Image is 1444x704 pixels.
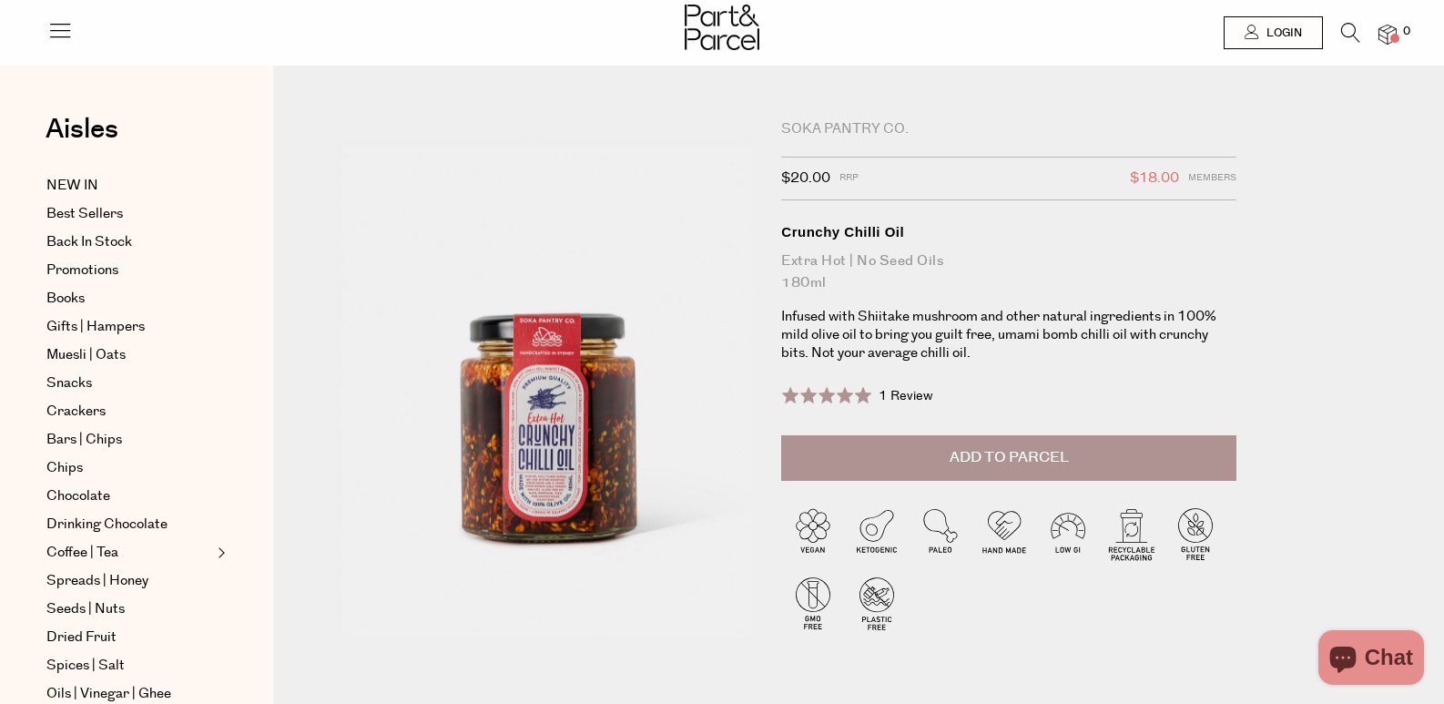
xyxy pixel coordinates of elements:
span: Members [1188,167,1236,190]
a: 0 [1378,25,1397,44]
a: Spices | Salt [46,655,212,677]
img: P_P-ICONS-Live_Bec_V11_Handmade.svg [972,502,1036,566]
span: Add to Parcel [950,447,1069,468]
p: Infused with Shiitake mushroom and other natural ingredients in 100% mild olive oil to bring you ... [781,308,1236,362]
img: Part&Parcel [685,5,759,50]
img: P_P-ICONS-Live_Bec_V11_Paleo.svg [909,502,972,566]
img: P_P-ICONS-Live_Bec_V11_Low_Gi.svg [1036,502,1100,566]
span: Spreads | Honey [46,570,148,592]
a: Best Sellers [46,203,212,225]
img: P_P-ICONS-Live_Bec_V11_Plastic_Free.svg [845,571,909,635]
img: P_P-ICONS-Live_Bec_V11_Recyclable_Packaging.svg [1100,502,1164,566]
img: P_P-ICONS-Live_Bec_V11_Ketogenic.svg [845,502,909,566]
a: Seeds | Nuts [46,598,212,620]
a: Back In Stock [46,231,212,253]
img: P_P-ICONS-Live_Bec_V11_Gluten_Free.svg [1164,502,1227,566]
a: Spreads | Honey [46,570,212,592]
span: Bars | Chips [46,429,122,451]
span: Dried Fruit [46,627,117,648]
span: Books [46,288,85,310]
span: Promotions [46,260,118,281]
span: $20.00 [781,167,830,190]
span: Gifts | Hampers [46,316,145,338]
inbox-online-store-chat: Shopify online store chat [1313,630,1429,689]
span: Chips [46,457,83,479]
span: RRP [839,167,859,190]
span: 1 Review [879,387,933,405]
a: Muesli | Oats [46,344,212,366]
button: Expand/Collapse Coffee | Tea [213,542,226,564]
div: Soka Pantry Co. [781,120,1236,138]
a: Promotions [46,260,212,281]
span: Login [1262,26,1302,41]
a: Snacks [46,372,212,394]
a: Chips [46,457,212,479]
a: Bars | Chips [46,429,212,451]
span: Drinking Chocolate [46,514,168,536]
a: Books [46,288,212,310]
img: P_P-ICONS-Live_Bec_V11_Vegan.svg [781,502,845,566]
span: Crackers [46,401,106,423]
div: Crunchy Chilli Oil [781,223,1236,241]
a: Drinking Chocolate [46,514,212,536]
span: Back In Stock [46,231,132,253]
a: Aisles [46,116,118,161]
div: Extra Hot | No Seed Oils 180ml [781,250,1236,294]
span: Muesli | Oats [46,344,126,366]
span: $18.00 [1130,167,1179,190]
span: Coffee | Tea [46,542,118,564]
span: Snacks [46,372,92,394]
button: Add to Parcel [781,435,1236,481]
img: P_P-ICONS-Live_Bec_V11_GMO_Free.svg [781,571,845,635]
span: Chocolate [46,485,110,507]
span: Best Sellers [46,203,123,225]
a: Login [1224,16,1323,49]
span: Seeds | Nuts [46,598,125,620]
a: Gifts | Hampers [46,316,212,338]
a: Coffee | Tea [46,542,212,564]
a: Dried Fruit [46,627,212,648]
a: Chocolate [46,485,212,507]
a: Crackers [46,401,212,423]
img: Crunchy Chilli Oil [328,120,766,638]
a: NEW IN [46,175,212,197]
span: Spices | Salt [46,655,125,677]
span: NEW IN [46,175,98,197]
span: Aisles [46,109,118,149]
span: 0 [1398,24,1415,40]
